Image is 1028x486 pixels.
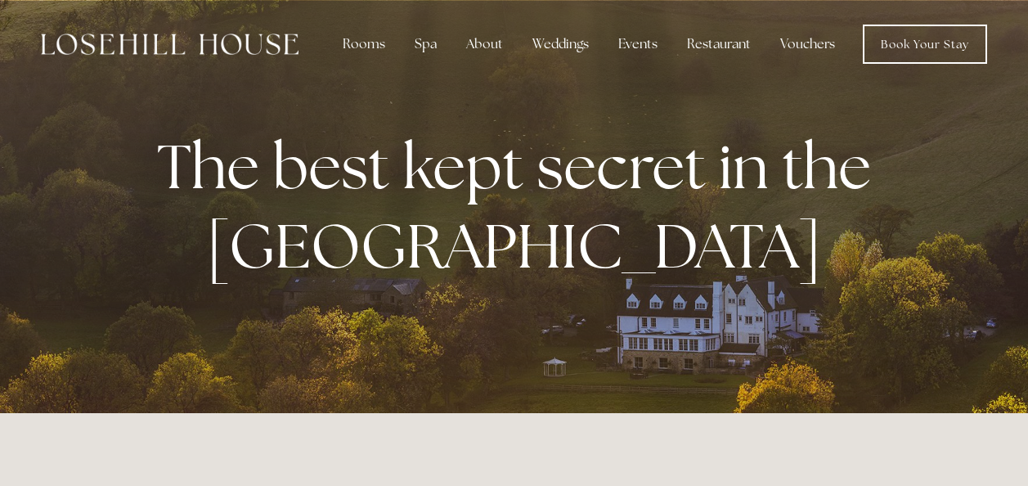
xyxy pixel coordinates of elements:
div: Rooms [330,28,398,61]
div: About [453,28,516,61]
div: Weddings [519,28,602,61]
img: Losehill House [41,34,299,55]
div: Spa [402,28,450,61]
strong: The best kept secret in the [GEOGRAPHIC_DATA] [157,126,884,286]
div: Events [605,28,671,61]
div: Restaurant [674,28,764,61]
a: Book Your Stay [863,25,987,64]
a: Vouchers [767,28,848,61]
